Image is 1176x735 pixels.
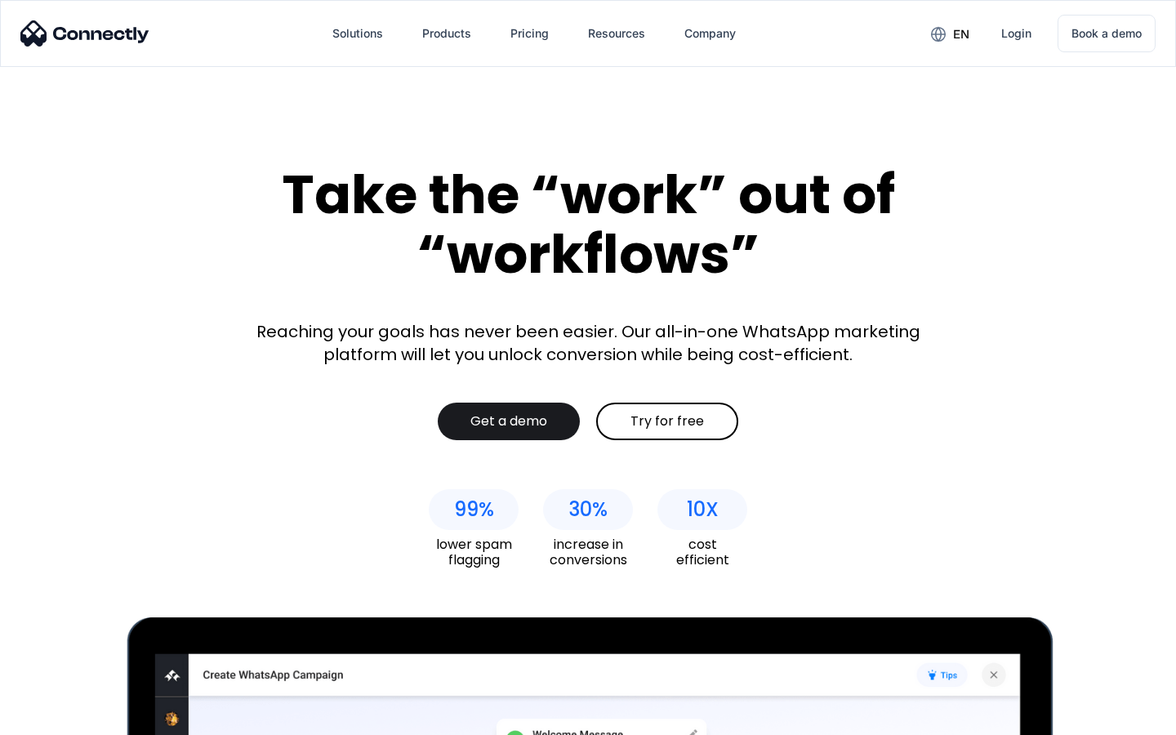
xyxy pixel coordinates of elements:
[470,413,547,430] div: Get a demo
[332,22,383,45] div: Solutions
[684,22,736,45] div: Company
[1001,22,1031,45] div: Login
[630,413,704,430] div: Try for free
[422,22,471,45] div: Products
[657,537,747,568] div: cost efficient
[953,23,969,46] div: en
[687,498,719,521] div: 10X
[497,14,562,53] a: Pricing
[988,14,1045,53] a: Login
[596,403,738,440] a: Try for free
[429,537,519,568] div: lower spam flagging
[438,403,580,440] a: Get a demo
[510,22,549,45] div: Pricing
[568,498,608,521] div: 30%
[220,165,955,283] div: Take the “work” out of “workflows”
[543,537,633,568] div: increase in conversions
[588,22,645,45] div: Resources
[1058,15,1156,52] a: Book a demo
[20,20,149,47] img: Connectly Logo
[245,320,931,366] div: Reaching your goals has never been easier. Our all-in-one WhatsApp marketing platform will let yo...
[454,498,494,521] div: 99%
